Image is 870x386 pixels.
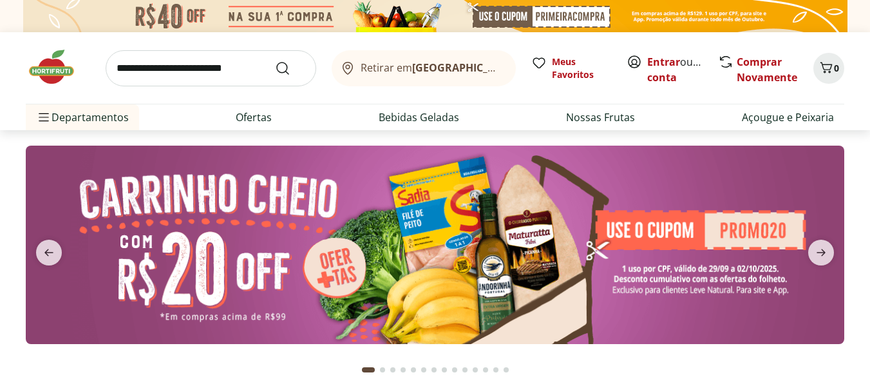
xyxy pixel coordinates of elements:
[332,50,516,86] button: Retirar em[GEOGRAPHIC_DATA]/[GEOGRAPHIC_DATA]
[798,240,844,265] button: next
[742,110,834,125] a: Açougue e Peixaria
[408,354,419,385] button: Go to page 5 from fs-carousel
[377,354,388,385] button: Go to page 2 from fs-carousel
[419,354,429,385] button: Go to page 6 from fs-carousel
[449,354,460,385] button: Go to page 9 from fs-carousel
[813,53,844,84] button: Carrinho
[491,354,501,385] button: Go to page 13 from fs-carousel
[552,55,611,81] span: Meus Favoritos
[501,354,511,385] button: Go to page 14 from fs-carousel
[566,110,635,125] a: Nossas Frutas
[26,240,72,265] button: previous
[480,354,491,385] button: Go to page 12 from fs-carousel
[647,55,680,69] a: Entrar
[531,55,611,81] a: Meus Favoritos
[26,48,90,86] img: Hortifruti
[388,354,398,385] button: Go to page 3 from fs-carousel
[737,55,797,84] a: Comprar Novamente
[36,102,52,133] button: Menu
[275,61,306,76] button: Submit Search
[359,354,377,385] button: Current page from fs-carousel
[470,354,480,385] button: Go to page 11 from fs-carousel
[647,54,705,85] span: ou
[412,61,629,75] b: [GEOGRAPHIC_DATA]/[GEOGRAPHIC_DATA]
[439,354,449,385] button: Go to page 8 from fs-carousel
[398,354,408,385] button: Go to page 4 from fs-carousel
[460,354,470,385] button: Go to page 10 from fs-carousel
[429,354,439,385] button: Go to page 7 from fs-carousel
[834,62,839,74] span: 0
[236,110,272,125] a: Ofertas
[26,146,844,344] img: cupom
[647,55,718,84] a: Criar conta
[106,50,316,86] input: search
[361,62,503,73] span: Retirar em
[36,102,129,133] span: Departamentos
[379,110,459,125] a: Bebidas Geladas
